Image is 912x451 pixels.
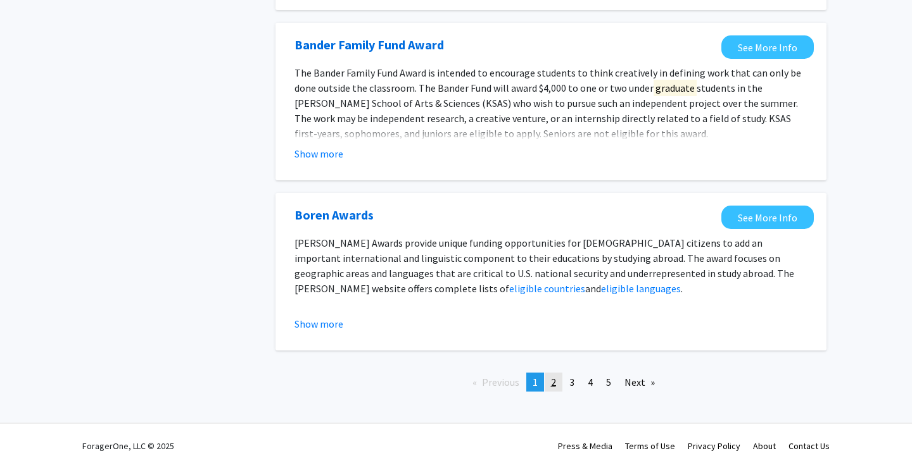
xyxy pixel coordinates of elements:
span: 5 [606,376,611,388]
strong: under students [448,311,563,327]
span: 4 [588,376,593,388]
a: eligible countries [509,282,585,295]
a: Opens in a new tab [721,206,814,229]
mark: graduate [654,80,697,96]
a: eligible languages [601,282,681,295]
button: Show more [294,146,343,161]
span: Previous [482,376,519,388]
a: Next page [618,373,661,392]
span: The Bander Family Fund Award is intended to encourage students to think creatively in defining wo... [294,66,801,140]
span: 2 [551,376,556,388]
mark: graduate [474,311,521,327]
span: 1 [533,376,538,388]
iframe: Chat [9,394,54,442]
p: [PERSON_NAME] Awards provide unique funding opportunities for [DEMOGRAPHIC_DATA] citizens to add ... [294,235,807,296]
a: Opens in a new tab [294,206,374,225]
a: Opens in a new tab [294,35,444,54]
span: 3 [569,376,574,388]
a: Opens in a new tab [721,35,814,59]
ul: Pagination [275,373,826,392]
button: Show more [294,316,343,331]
